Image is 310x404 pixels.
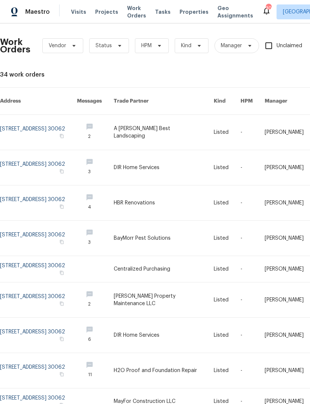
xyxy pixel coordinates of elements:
td: DIR Home Services [108,318,207,353]
button: Copy Address [58,371,65,378]
td: HBR Renovations [108,185,207,221]
td: - [235,318,259,353]
td: Centralized Purchasing [108,256,207,282]
th: HPM [235,88,259,115]
span: HPM [141,42,152,49]
td: H2O Proof and Foundation Repair [108,353,207,388]
button: Copy Address [58,336,65,342]
span: Maestro [25,8,50,16]
button: Copy Address [58,203,65,210]
td: Listed [208,221,235,256]
td: - [235,185,259,221]
button: Copy Address [58,300,65,307]
td: [PERSON_NAME] [259,282,310,318]
button: Copy Address [58,239,65,245]
td: - [235,150,259,185]
td: - [235,353,259,388]
td: [PERSON_NAME] [259,150,310,185]
td: Listed [208,115,235,150]
span: Unclaimed [277,42,302,50]
span: Kind [181,42,191,49]
button: Copy Address [58,133,65,139]
td: - [235,256,259,282]
td: [PERSON_NAME] [259,353,310,388]
td: [PERSON_NAME] [259,185,310,221]
span: Vendor [49,42,66,49]
td: [PERSON_NAME] [259,221,310,256]
span: Status [96,42,112,49]
span: Work Orders [127,4,146,19]
td: Listed [208,353,235,388]
span: Projects [95,8,118,16]
td: [PERSON_NAME] [259,115,310,150]
td: - [235,221,259,256]
button: Copy Address [58,168,65,175]
td: DIR Home Services [108,150,207,185]
th: Trade Partner [108,88,207,115]
td: [PERSON_NAME] Property Maintenance LLC [108,282,207,318]
th: Kind [208,88,235,115]
td: [PERSON_NAME] [259,318,310,353]
td: [PERSON_NAME] [259,256,310,282]
span: Geo Assignments [217,4,253,19]
span: Properties [180,8,209,16]
td: Listed [208,318,235,353]
td: Listed [208,282,235,318]
td: Listed [208,256,235,282]
td: A [PERSON_NAME] Best Landscaping [108,115,207,150]
td: Listed [208,150,235,185]
td: - [235,282,259,318]
span: Manager [221,42,242,49]
th: Messages [71,88,108,115]
td: BayMorr Pest Solutions [108,221,207,256]
td: Listed [208,185,235,221]
button: Copy Address [58,269,65,276]
span: Visits [71,8,86,16]
div: 30 [266,4,271,12]
td: - [235,115,259,150]
th: Manager [259,88,310,115]
span: Tasks [155,9,171,14]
